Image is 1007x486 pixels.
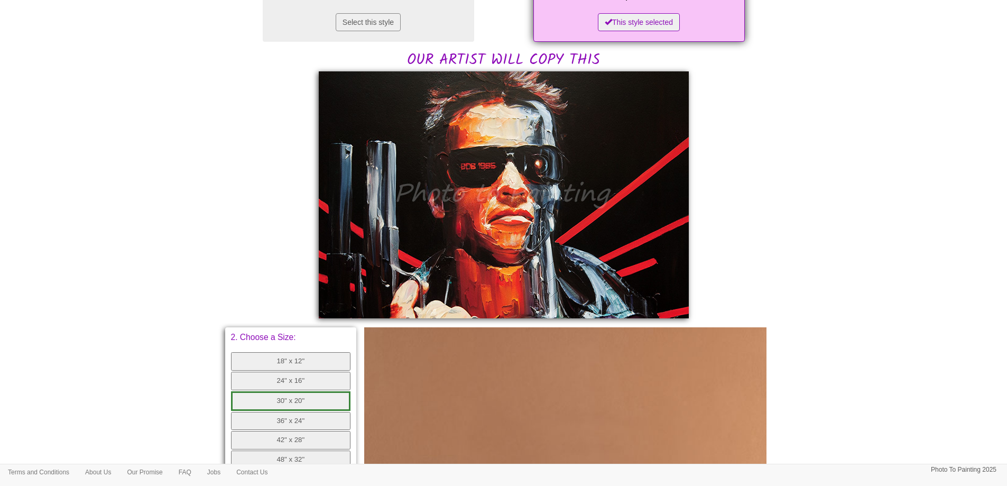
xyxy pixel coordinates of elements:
button: 18" x 12" [231,352,351,371]
button: 48" x 32" [231,451,351,469]
a: FAQ [171,464,199,480]
a: Contact Us [228,464,275,480]
a: Our Promise [119,464,170,480]
img: Tommy, please would you: [319,71,689,318]
button: 36" x 24" [231,412,351,430]
a: About Us [77,464,119,480]
button: 42" x 28" [231,431,351,450]
a: Jobs [199,464,228,480]
button: 30" x 20" [231,391,351,411]
button: This style selected [598,13,680,31]
button: Select this style [336,13,401,31]
button: 24" x 16" [231,372,351,390]
p: 2. Choose a Size: [231,333,351,342]
p: Photo To Painting 2025 [931,464,996,475]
